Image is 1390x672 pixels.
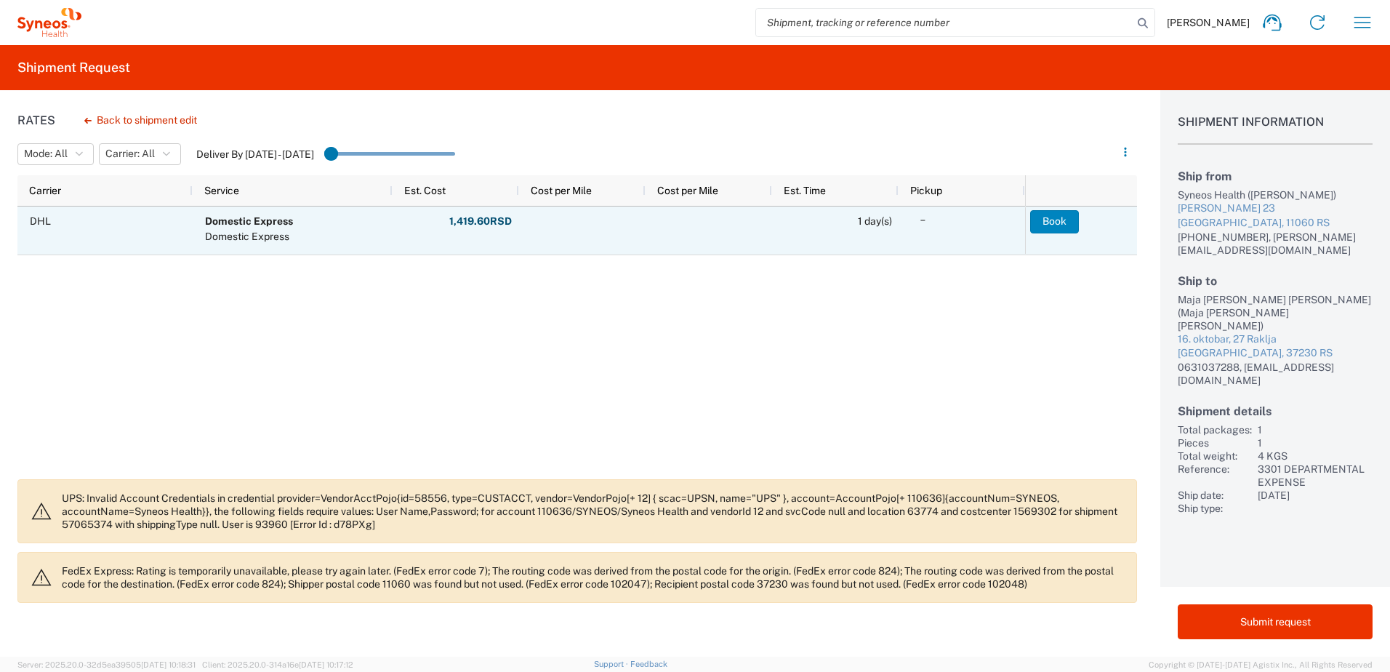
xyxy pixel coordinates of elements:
[202,660,353,669] span: Client: 2025.20.0-314a16e
[657,185,718,196] span: Cost per Mile
[17,660,196,669] span: Server: 2025.20.0-32d5ea39505
[1178,489,1252,502] div: Ship date:
[17,113,55,127] h1: Rates
[1258,436,1373,449] div: 1
[1178,201,1373,216] div: [PERSON_NAME] 23
[204,185,239,196] span: Service
[99,143,181,165] button: Carrier: All
[1178,115,1373,145] h1: Shipment Information
[531,185,592,196] span: Cost per Mile
[1178,449,1252,463] div: Total weight:
[756,9,1133,36] input: Shipment, tracking or reference number
[1178,332,1373,361] a: 16. oktobar, 27 Raklja[GEOGRAPHIC_DATA], 37230 RS
[1178,231,1373,257] div: [PHONE_NUMBER], [PERSON_NAME][EMAIL_ADDRESS][DOMAIN_NAME]
[1149,658,1373,671] span: Copyright © [DATE]-[DATE] Agistix Inc., All Rights Reserved
[1178,436,1252,449] div: Pieces
[24,147,68,161] span: Mode: All
[1258,423,1373,436] div: 1
[1178,604,1373,639] button: Submit request
[1178,463,1252,489] div: Reference:
[17,143,94,165] button: Mode: All
[1178,361,1373,387] div: 0631037288, [EMAIL_ADDRESS][DOMAIN_NAME]
[1178,216,1373,231] div: [GEOGRAPHIC_DATA], 11060 RS
[30,215,51,227] span: DHL
[1178,502,1252,515] div: Ship type:
[1178,169,1373,183] h2: Ship from
[73,108,209,133] button: Back to shipment edit
[449,215,512,228] strong: 1,419.60 RSD
[205,215,293,227] b: Domestic Express
[1030,210,1079,233] button: Book
[62,492,1125,531] p: UPS: Invalid Account Credentials in credential provider=VendorAcctPojo{id=58556, type=CUSTACCT, v...
[299,660,353,669] span: [DATE] 10:17:12
[404,185,446,196] span: Est. Cost
[858,215,892,227] span: 1 day(s)
[449,210,513,233] button: 1,419.60RSD
[205,229,293,244] div: Domestic Express
[1178,332,1373,347] div: 16. oktobar, 27 Raklja
[1178,274,1373,288] h2: Ship to
[784,185,826,196] span: Est. Time
[196,148,314,161] label: Deliver By [DATE] - [DATE]
[910,185,942,196] span: Pickup
[1178,346,1373,361] div: [GEOGRAPHIC_DATA], 37230 RS
[1258,489,1373,502] div: [DATE]
[1178,404,1373,418] h2: Shipment details
[1258,463,1373,489] div: 3301 DEPARTMENTAL EXPENSE
[141,660,196,669] span: [DATE] 10:18:31
[594,660,630,668] a: Support
[1178,423,1252,436] div: Total packages:
[62,564,1125,591] p: FedEx Express: Rating is temporarily unavailable, please try again later. (FedEx error code 7); T...
[105,147,155,161] span: Carrier: All
[17,59,130,76] h2: Shipment Request
[1178,188,1373,201] div: Syneos Health ([PERSON_NAME])
[1167,16,1250,29] span: [PERSON_NAME]
[29,185,61,196] span: Carrier
[630,660,667,668] a: Feedback
[1258,449,1373,463] div: 4 KGS
[1178,293,1373,332] div: Maja [PERSON_NAME] [PERSON_NAME] (Maja [PERSON_NAME] [PERSON_NAME])
[1178,201,1373,230] a: [PERSON_NAME] 23[GEOGRAPHIC_DATA], 11060 RS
